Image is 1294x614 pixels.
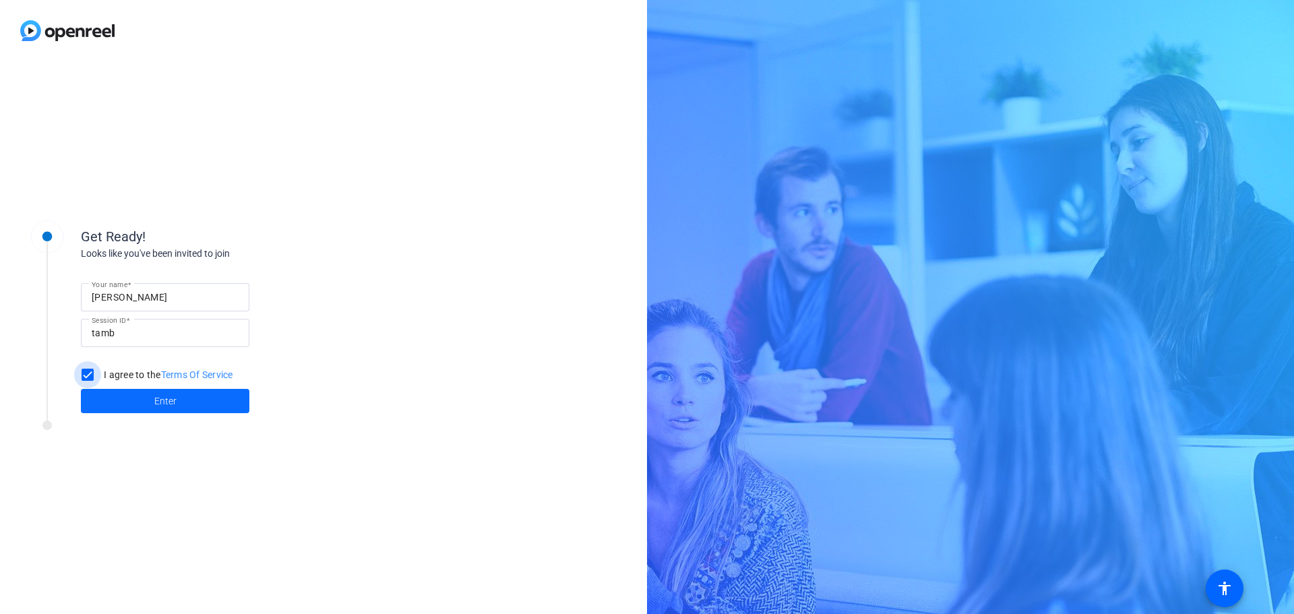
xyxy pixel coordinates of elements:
[161,369,233,380] a: Terms Of Service
[81,226,350,247] div: Get Ready!
[81,247,350,261] div: Looks like you've been invited to join
[92,316,126,324] mat-label: Session ID
[101,368,233,381] label: I agree to the
[1216,580,1233,596] mat-icon: accessibility
[154,394,177,408] span: Enter
[92,280,127,288] mat-label: Your name
[81,389,249,413] button: Enter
